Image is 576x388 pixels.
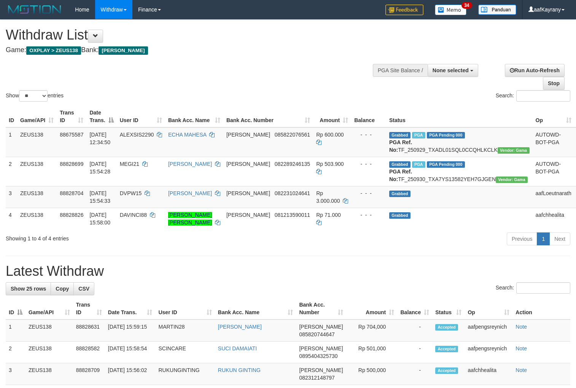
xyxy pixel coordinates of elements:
[218,367,261,373] a: RUKUN GINTING
[6,232,234,242] div: Showing 1 to 4 of 4 entries
[543,77,565,90] a: Stop
[507,232,537,245] a: Previous
[465,298,512,320] th: Op: activate to sort column ascending
[226,212,270,218] span: [PERSON_NAME]
[275,132,310,138] span: Copy 085822076561 to clipboard
[19,90,48,102] select: Showentries
[435,5,467,15] img: Button%20Memo.svg
[496,282,570,294] label: Search:
[537,232,550,245] a: 1
[533,127,574,157] td: AUTOWD-BOT-PGA
[498,147,530,154] span: Vendor URL: https://trx31.1velocity.biz
[6,106,17,127] th: ID
[316,190,340,204] span: Rp 3.000.000
[512,298,570,320] th: Action
[435,367,458,374] span: Accepted
[6,298,25,320] th: ID: activate to sort column descending
[275,161,310,167] span: Copy 082289246135 to clipboard
[226,161,270,167] span: [PERSON_NAME]
[6,4,64,15] img: MOTION_logo.png
[432,298,465,320] th: Status: activate to sort column ascending
[478,5,516,15] img: panduan.png
[389,132,411,138] span: Grabbed
[354,211,383,219] div: - - -
[412,161,425,168] span: Marked by aafpengsreynich
[168,161,212,167] a: [PERSON_NAME]
[165,106,223,127] th: Bank Acc. Name: activate to sort column ascending
[60,190,83,196] span: 88828704
[73,298,105,320] th: Trans ID: activate to sort column ascending
[168,212,212,226] a: [PERSON_NAME] [PERSON_NAME]
[533,208,574,229] td: aafchhealita
[218,345,257,351] a: SUCI DAMAIATI
[6,208,17,229] td: 4
[99,46,148,55] span: [PERSON_NAME]
[155,342,215,363] td: SCINCARE
[120,132,154,138] span: ALEXSIS2290
[516,324,527,330] a: Note
[89,161,110,175] span: [DATE] 15:54:28
[316,132,344,138] span: Rp 600.000
[316,212,341,218] span: Rp 71.000
[223,106,313,127] th: Bank Acc. Number: activate to sort column ascending
[89,132,110,145] span: [DATE] 12:34:50
[346,342,397,363] td: Rp 501,000
[73,363,105,385] td: 88828709
[6,186,17,208] td: 3
[533,106,574,127] th: Op: activate to sort column ascending
[155,320,215,342] td: MARTIN28
[299,375,334,381] span: Copy 082312148797 to clipboard
[105,342,156,363] td: [DATE] 15:58:54
[120,161,139,167] span: MEGI21
[89,190,110,204] span: [DATE] 15:54:33
[397,298,432,320] th: Balance: activate to sort column ascending
[17,208,57,229] td: ZEUS138
[226,190,270,196] span: [PERSON_NAME]
[389,161,411,168] span: Grabbed
[25,320,73,342] td: ZEUS138
[17,186,57,208] td: ZEUS138
[533,186,574,208] td: aafLoeutnarath
[386,157,533,186] td: TF_250930_TXA7YS13582YEH7GJGEN
[6,90,64,102] label: Show entries
[105,363,156,385] td: [DATE] 15:56:02
[215,298,296,320] th: Bank Acc. Name: activate to sort column ascending
[218,324,262,330] a: [PERSON_NAME]
[6,157,17,186] td: 2
[299,353,337,359] span: Copy 0895404325730 to clipboard
[60,212,83,218] span: 88828826
[168,132,206,138] a: ECHA MAHESA
[6,264,570,279] h1: Latest Withdraw
[73,282,94,295] a: CSV
[397,363,432,385] td: -
[78,286,89,292] span: CSV
[397,320,432,342] td: -
[412,132,425,138] span: Marked by aafpengsreynich
[299,345,343,351] span: [PERSON_NAME]
[155,363,215,385] td: RUKUNGINTING
[427,161,465,168] span: PGA Pending
[465,363,512,385] td: aafchhealita
[313,106,351,127] th: Amount: activate to sort column ascending
[427,132,465,138] span: PGA Pending
[346,298,397,320] th: Amount: activate to sort column ascending
[386,127,533,157] td: TF_250929_TXADL01SQL0CCQHLKCLK
[6,320,25,342] td: 1
[389,169,412,182] b: PGA Ref. No:
[316,161,344,167] span: Rp 503.900
[73,342,105,363] td: 88828582
[428,64,478,77] button: None selected
[168,190,212,196] a: [PERSON_NAME]
[120,212,147,218] span: DAVINCI88
[299,367,343,373] span: [PERSON_NAME]
[516,367,527,373] a: Note
[433,67,469,73] span: None selected
[346,320,397,342] td: Rp 704,000
[354,160,383,168] div: - - -
[373,64,428,77] div: PGA Site Balance /
[296,298,346,320] th: Bank Acc. Number: activate to sort column ascending
[533,157,574,186] td: AUTOWD-BOT-PGA
[465,320,512,342] td: aafpengsreynich
[354,131,383,138] div: - - -
[51,282,74,295] a: Copy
